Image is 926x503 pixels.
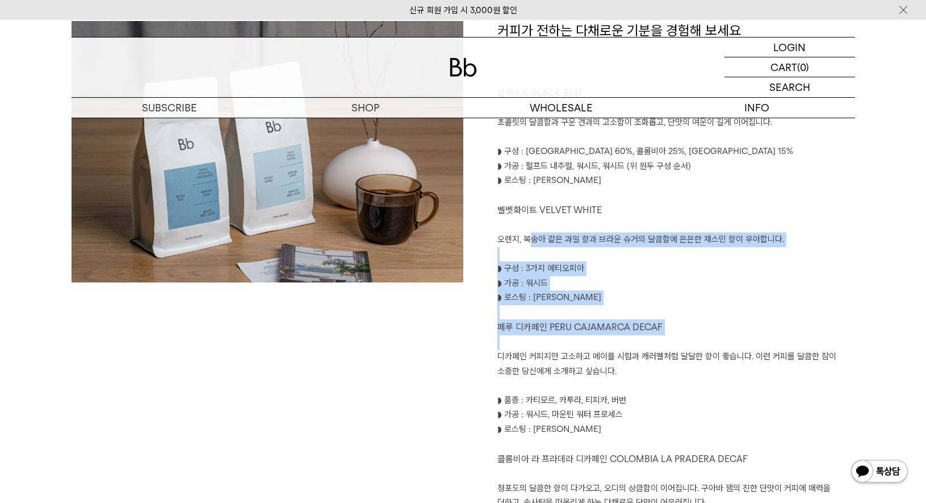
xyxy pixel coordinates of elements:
[497,350,855,379] p: 디카페인 커피지만 고소하고 메이플 시럽과 캐러멜처럼 달달한 향이 좋습니다. 이런 커피를 달콤한 잠이 소중한 당신에게 소개하고 싶습니다.
[797,57,809,77] p: (0)
[850,459,909,486] img: 카카오톡 채널 1:1 채팅 버튼
[497,276,855,291] p: ◗ 가공 : 워시드
[724,57,855,77] a: CART (0)
[497,422,855,437] p: ◗ 로스팅 : [PERSON_NAME]
[497,144,855,159] p: ◗ 구성 : [GEOGRAPHIC_DATA] 60%, 콜롬비아 25%, [GEOGRAPHIC_DATA] 15%
[770,57,797,77] p: CART
[497,454,748,464] span: 콜롬비아 라 프라데라 디카페인 COLOMBIA LA PRADERA DECAF
[72,21,463,335] img: 4872712cd8880b640f3845e66cbe2e6f_171806.jpg
[450,58,477,77] img: 로고
[497,290,855,305] p: ◗ 로스팅 : [PERSON_NAME]
[497,393,855,408] p: ◗ 품종 : 카티모르, 카투라, 티피카, 버번
[769,77,810,97] p: SEARCH
[497,232,855,247] p: 오렌지, 복숭아 같은 과일 향과 브라운 슈거의 달콤함에 은은한 재스민 향이 우아합니다.
[724,38,855,57] a: LOGIN
[497,205,602,215] span: 벨벳화이트 VELVET WHITE
[463,98,659,118] p: WHOLESALE
[497,159,855,174] p: ◗ 가공 : 펄프드 내추럴, 워시드, 워시드 (위 원두 구성 순서)
[773,38,806,57] p: LOGIN
[72,98,267,118] a: SUBSCRIBE
[497,408,855,422] p: ◗ 가공 : 워시드, 마운틴 워터 프로세스
[267,98,463,118] a: SHOP
[497,261,855,276] p: ◗ 구성 : 3가지 에티오피아
[409,5,517,15] a: 신규 회원 가입 시 3,000원 할인
[497,115,855,130] p: 초콜릿의 달콤함과 구운 견과의 고소함이 조화롭고, 단맛의 여운이 길게 이어집니다.
[659,98,855,118] p: INFO
[497,173,855,188] p: ◗ 로스팅 : [PERSON_NAME]
[497,322,663,332] span: 페루 디카페인 PERU CAJAMARCA DECAF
